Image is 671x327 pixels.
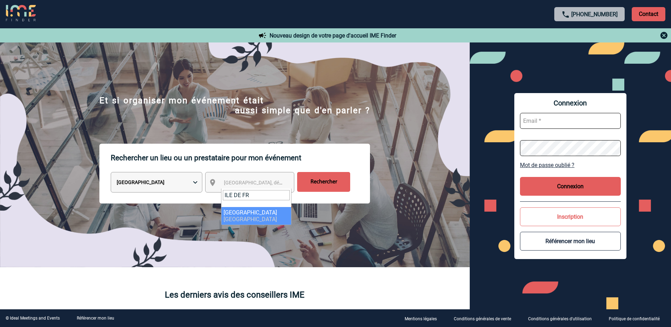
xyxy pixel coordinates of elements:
p: Contact [632,7,665,21]
a: Mentions légales [399,315,448,322]
a: [PHONE_NUMBER] [571,11,618,18]
a: Référencer mon lieu [77,316,114,321]
input: Rechercher [297,172,350,192]
span: [GEOGRAPHIC_DATA], département, région... [224,180,322,185]
button: Référencer mon lieu [520,232,621,251]
p: Rechercher un lieu ou un prestataire pour mon événement [111,144,370,172]
button: Connexion [520,177,621,196]
p: Mentions légales [405,316,437,321]
span: Connexion [520,99,621,107]
div: © Ideal Meetings and Events [6,316,60,321]
img: call-24-px.png [561,10,570,19]
button: Inscription [520,207,621,226]
li: [GEOGRAPHIC_DATA] [221,207,291,225]
p: Politique de confidentialité [609,316,660,321]
a: Conditions générales d'utilisation [522,315,603,322]
a: Politique de confidentialité [603,315,671,322]
input: Email * [520,113,621,129]
a: Conditions générales de vente [448,315,522,322]
p: Conditions générales de vente [454,316,511,321]
p: Conditions générales d'utilisation [528,316,592,321]
a: Mot de passe oublié ? [520,162,621,168]
span: [GEOGRAPHIC_DATA] [224,216,277,223]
